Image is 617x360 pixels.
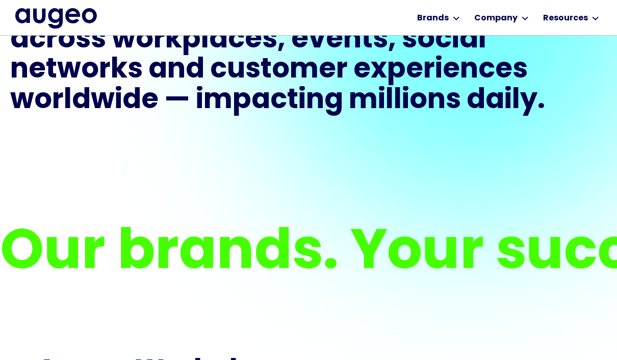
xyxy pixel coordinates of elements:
[417,12,449,24] div: Brands
[543,12,588,24] div: Resources
[196,86,343,116] div: impacting
[467,86,545,116] div: daily.
[10,86,159,116] div: worldwide
[148,56,204,86] div: and
[353,56,528,86] div: experiences
[10,25,106,56] div: across
[474,12,518,24] div: Company
[291,25,396,56] div: events,
[210,56,348,86] div: customer
[349,86,461,116] div: millions
[112,25,286,56] div: workplaces,
[15,8,97,30] a: home
[402,25,486,56] div: social
[164,86,190,116] div: —
[10,56,143,86] div: networks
